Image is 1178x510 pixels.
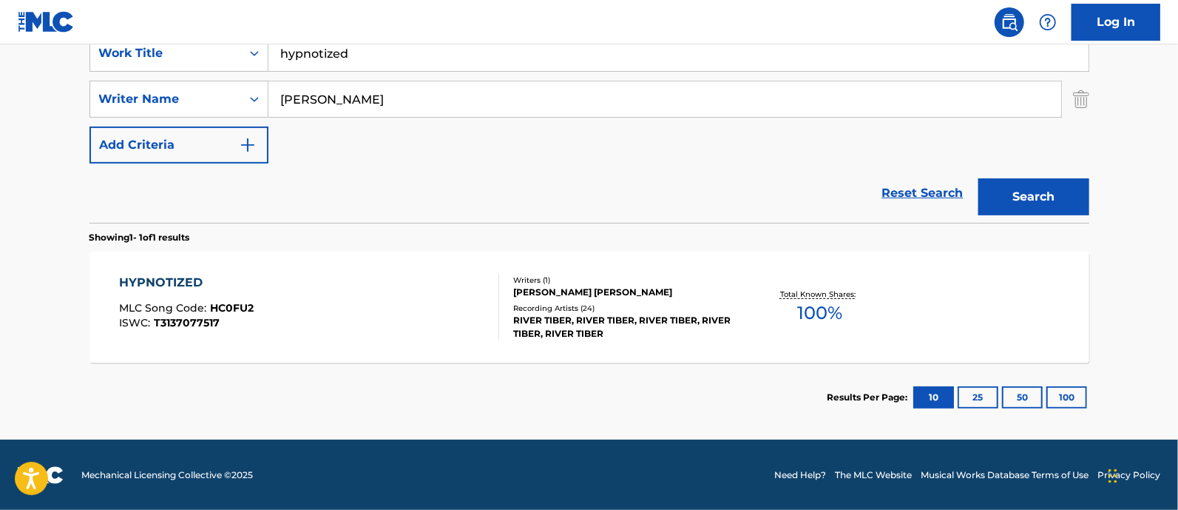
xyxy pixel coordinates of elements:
a: HYPNOTIZEDMLC Song Code:HC0FU2ISWC:T3137077517Writers (1)[PERSON_NAME] [PERSON_NAME]Recording Art... [89,252,1089,363]
button: 10 [913,386,954,409]
div: Recording Artists ( 24 ) [513,303,737,314]
span: MLC Song Code : [119,301,210,315]
img: logo [18,466,64,484]
div: Work Title [99,44,232,62]
button: 100 [1046,386,1087,409]
a: Need Help? [774,469,826,482]
iframe: Chat Widget [1104,439,1178,510]
a: Log In [1072,4,1160,41]
a: Public Search [995,7,1024,37]
div: Writer Name [99,90,232,108]
span: HC0FU2 [210,301,254,315]
div: HYPNOTIZED [119,274,254,292]
span: Mechanical Licensing Collective © 2025 [81,469,253,482]
div: Writers ( 1 ) [513,275,737,286]
p: Results Per Page: [827,391,912,404]
div: Help [1033,7,1063,37]
button: 50 [1002,386,1043,409]
span: ISWC : [119,316,154,329]
img: 9d2ae6d4665cec9f34b9.svg [239,136,257,154]
button: Search [978,178,1089,215]
span: T3137077517 [154,316,220,329]
img: help [1039,13,1057,31]
div: Drag [1108,454,1117,498]
a: Reset Search [875,177,971,209]
img: MLC Logo [18,11,75,33]
img: Delete Criterion [1073,81,1089,118]
a: Privacy Policy [1097,469,1160,482]
a: Musical Works Database Terms of Use [921,469,1089,482]
p: Total Known Shares: [780,289,859,300]
div: [PERSON_NAME] [PERSON_NAME] [513,286,737,299]
a: The MLC Website [835,469,912,482]
form: Search Form [89,35,1089,223]
p: Showing 1 - 1 of 1 results [89,231,190,244]
div: RIVER TIBER, RIVER TIBER, RIVER TIBER, RIVER TIBER, RIVER TIBER [513,314,737,340]
img: search [1001,13,1018,31]
span: 100 % [797,300,842,326]
button: 25 [958,386,998,409]
button: Add Criteria [89,127,268,164]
